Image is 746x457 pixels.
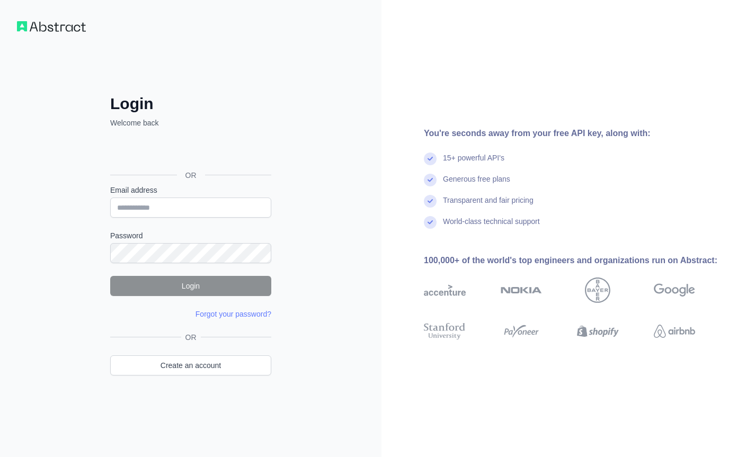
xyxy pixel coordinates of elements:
img: google [654,277,696,303]
img: nokia [501,277,543,303]
button: Login [110,276,271,296]
img: bayer [585,277,610,303]
p: Welcome back [110,118,271,128]
div: 15+ powerful API's [443,153,504,174]
div: Acceder con Google. Se abre en una pestaña nueva [110,140,269,163]
span: OR [177,170,205,181]
img: check mark [424,174,437,186]
img: accenture [424,277,466,303]
img: Workflow [17,21,86,32]
label: Email address [110,185,271,195]
iframe: Botón de Acceder con Google [105,140,274,163]
a: Forgot your password? [196,310,271,318]
img: check mark [424,153,437,165]
span: OR [181,332,201,343]
h2: Login [110,94,271,113]
div: World-class technical support [443,216,540,237]
label: Password [110,230,271,241]
img: shopify [577,321,619,342]
div: Generous free plans [443,174,510,195]
div: 100,000+ of the world's top engineers and organizations run on Abstract: [424,254,729,267]
img: check mark [424,216,437,229]
img: payoneer [501,321,543,342]
div: You're seconds away from your free API key, along with: [424,127,729,140]
a: Create an account [110,355,271,375]
img: stanford university [424,321,466,342]
img: airbnb [654,321,696,342]
div: Transparent and fair pricing [443,195,534,216]
img: check mark [424,195,437,208]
